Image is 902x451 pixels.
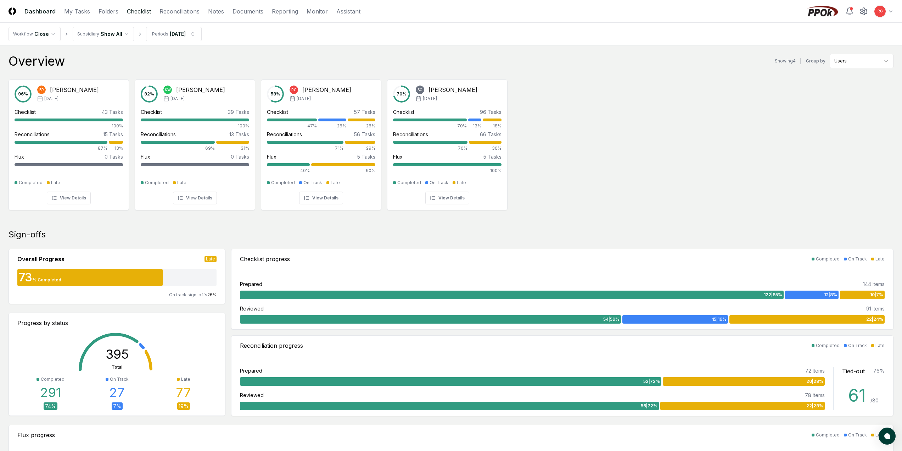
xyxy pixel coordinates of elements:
[272,7,298,16] a: Reporting
[232,7,263,16] a: Documents
[44,95,58,102] span: [DATE]
[135,74,255,210] a: 92%KW[PERSON_NAME][DATE]Checklist39 Tasks100%Reconciliations13 Tasks69%31%Flux0 TasksCompletedLat...
[271,180,295,186] div: Completed
[267,123,317,129] div: 47%
[145,180,169,186] div: Completed
[267,153,276,160] div: Flux
[468,123,481,129] div: 13%
[302,86,351,94] div: [PERSON_NAME]
[875,342,885,349] div: Late
[842,367,865,375] div: Tied-out
[863,280,885,288] div: 144 Items
[816,432,840,438] div: Completed
[418,87,422,93] span: SC
[848,387,870,404] div: 61
[299,192,343,204] button: View Details
[99,7,118,16] a: Folders
[103,131,123,138] div: 15 Tasks
[9,54,65,68] div: Overview
[240,280,262,288] div: Prepared
[15,123,123,129] div: 100%
[805,367,825,374] div: 72 Items
[15,145,107,152] div: 87%
[39,87,44,93] span: BR
[393,131,428,138] div: Reconciliations
[159,7,200,16] a: Reconciliations
[240,391,264,399] div: Reviewed
[297,95,311,102] span: [DATE]
[348,123,375,129] div: 26%
[870,397,879,404] div: / 80
[141,153,150,160] div: Flux
[13,31,33,37] div: Workflow
[228,108,249,116] div: 39 Tasks
[291,87,297,93] span: RG
[47,192,91,204] button: View Details
[170,30,186,38] div: [DATE]
[643,378,660,385] span: 52 | 72 %
[9,27,202,41] nav: breadcrumb
[397,180,421,186] div: Completed
[430,180,448,186] div: On Track
[24,7,56,16] a: Dashboard
[345,145,375,152] div: 29%
[64,7,90,16] a: My Tasks
[15,131,50,138] div: Reconciliations
[336,7,360,16] a: Assistant
[208,7,224,16] a: Notes
[207,292,217,297] span: 26 %
[141,108,162,116] div: Checklist
[806,378,823,385] span: 20 | 28 %
[318,123,346,129] div: 26%
[425,192,469,204] button: View Details
[873,367,885,375] div: 76 %
[806,403,823,409] span: 22 | 28 %
[176,385,191,400] div: 77
[267,108,288,116] div: Checklist
[875,432,885,438] div: Late
[267,145,343,152] div: 71%
[169,292,207,297] span: On track sign-offs
[354,108,375,116] div: 57 Tasks
[9,74,129,210] a: 96%BR[PERSON_NAME][DATE]Checklist43 Tasks100%Reconciliations15 Tasks87%13%Flux0 TasksCompletedLat...
[9,7,16,15] img: Logo
[480,108,502,116] div: 96 Tasks
[205,256,217,262] div: Late
[800,57,802,65] div: |
[146,27,202,41] button: Periods[DATE]
[824,292,837,298] span: 12 | 8 %
[267,131,302,138] div: Reconciliations
[261,74,381,210] a: 58%RG[PERSON_NAME][DATE]Checklist57 Tasks47%26%26%Reconciliations56 Tasks71%29%Flux5 Tasks40%60%C...
[41,376,65,383] div: Completed
[311,167,375,174] div: 60%
[483,153,502,160] div: 5 Tasks
[9,229,893,240] div: Sign-offs
[44,402,57,410] div: 74 %
[483,123,502,129] div: 18%
[165,87,171,93] span: KW
[875,256,885,262] div: Late
[231,153,249,160] div: 0 Tasks
[805,391,825,399] div: 78 Items
[393,108,414,116] div: Checklist
[141,123,249,129] div: 100%
[173,192,217,204] button: View Details
[848,256,867,262] div: On Track
[17,431,55,439] div: Flux progress
[331,180,340,186] div: Late
[878,9,883,14] span: RG
[51,180,60,186] div: Late
[229,131,249,138] div: 13 Tasks
[105,153,123,160] div: 0 Tasks
[19,180,43,186] div: Completed
[806,59,825,63] label: Group by
[32,277,61,283] div: % Completed
[307,7,328,16] a: Monitor
[231,249,893,330] a: Checklist progressCompletedOn TrackLatePrepared144 Items122|85%12|8%10|7%Reviewed91 Items54|59%15...
[50,86,99,94] div: [PERSON_NAME]
[816,342,840,349] div: Completed
[216,145,249,152] div: 31%
[712,316,727,323] span: 15 | 16 %
[170,95,185,102] span: [DATE]
[240,305,264,312] div: Reviewed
